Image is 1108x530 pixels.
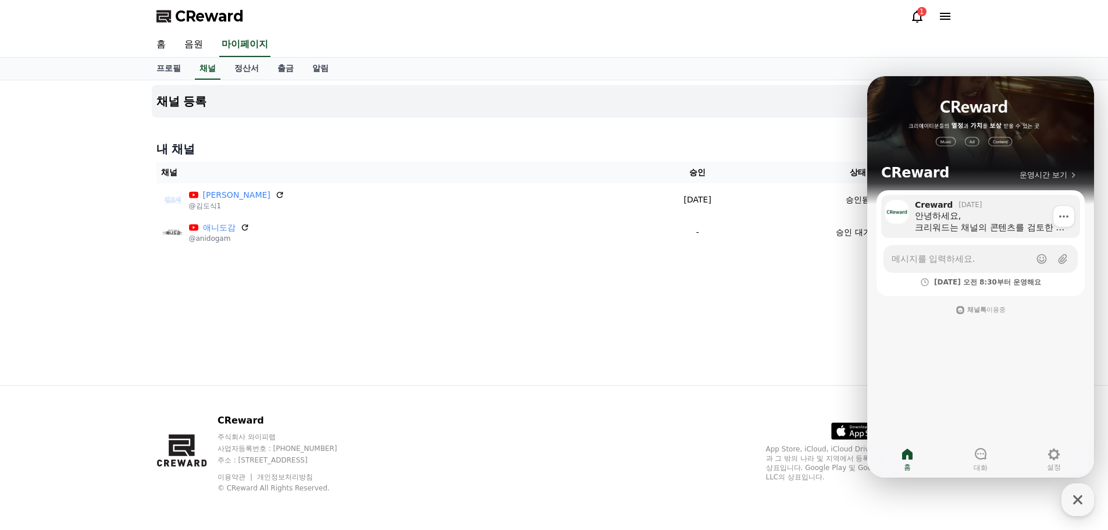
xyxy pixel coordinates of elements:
span: CReward [175,7,244,26]
a: 이용약관 [218,473,254,481]
button: 채널 등록 [152,85,957,118]
a: 채널 [195,58,220,80]
iframe: Channel chat [867,76,1094,478]
p: [DATE] [636,194,759,206]
a: CReward [156,7,244,26]
a: 알림 [303,58,338,80]
a: 애니도감 [203,222,236,234]
p: © CReward All Rights Reserved. [218,483,359,493]
p: 사업자등록번호 : [PHONE_NUMBER] [218,444,359,453]
a: 홈 [147,33,175,57]
p: 주식회사 와이피랩 [218,432,359,442]
h4: 채널 등록 [156,95,207,108]
th: 승인 [632,162,764,183]
a: 1 [910,9,924,23]
h4: 내 채널 [156,141,952,157]
p: @anidogam [189,234,250,243]
p: @김도식1 [189,201,284,211]
a: 정산서 [225,58,268,80]
p: App Store, iCloud, iCloud Drive 및 iTunes Store는 미국과 그 밖의 나라 및 지역에서 등록된 Apple Inc.의 서비스 상표입니다. Goo... [766,444,952,482]
th: 상태 [764,162,952,183]
p: 승인 대기중 [836,226,879,239]
p: - [636,226,759,239]
a: 개인정보처리방침 [257,473,313,481]
a: 프로필 [147,58,190,80]
a: [PERSON_NAME] [203,189,270,201]
a: 음원 [175,33,212,57]
p: 승인됨 [846,194,870,206]
img: 김도식 [161,188,184,211]
p: CReward [218,414,359,428]
a: 출금 [268,58,303,80]
img: 애니도감 [161,220,184,244]
div: 1 [917,7,927,16]
p: 주소 : [STREET_ADDRESS] [218,456,359,465]
a: 마이페이지 [219,33,270,57]
th: 채널 [156,162,632,183]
